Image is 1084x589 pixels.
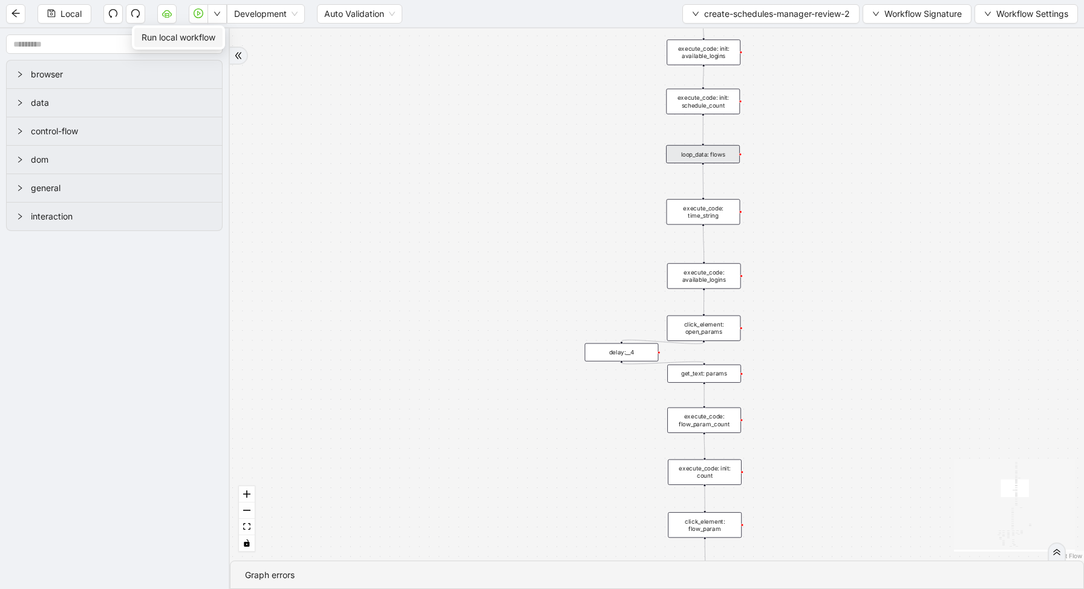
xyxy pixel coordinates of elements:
span: Workflow Settings [996,7,1068,21]
div: execute_code: time_string [667,199,740,224]
a: React Flow attribution [1051,552,1082,559]
div: execute_code: flow_param_count [667,408,741,433]
span: double-right [1053,548,1061,556]
span: right [16,128,24,135]
div: execute_code: init: available_logins [667,39,740,65]
div: execute_code: available_logins [667,263,741,288]
div: execute_code: init: schedule_count [666,89,740,114]
div: click_element: open_params [667,316,741,341]
div: execute_code: init: count [668,460,742,485]
div: data [7,89,222,117]
span: right [16,184,24,192]
button: downWorkflow Settings [975,4,1078,24]
span: right [16,156,24,163]
span: general [31,181,212,195]
span: down [984,10,991,18]
g: Edge from execute_code: flow_param_count to execute_code: init: count [704,434,705,457]
g: Edge from click_element: open_params to delay:__4 [622,340,704,343]
div: delay:__4 [585,343,659,362]
div: loop_data: flows [666,145,740,163]
span: double-right [234,51,243,60]
span: Run local workflow [142,31,215,44]
div: browser [7,60,222,88]
button: play-circle [189,4,208,24]
button: zoom out [239,503,255,519]
button: toggle interactivity [239,535,255,552]
div: general [7,174,222,202]
span: Auto Validation [324,5,395,23]
span: cloud-server [162,8,172,18]
div: click_element: flow_param [668,512,742,538]
span: undo [108,8,118,18]
span: create-schedules-manager-review-2 [704,7,850,21]
span: Workflow Signature [884,7,962,21]
button: undo [103,4,123,24]
div: interaction [7,203,222,230]
button: cloud-server [157,4,177,24]
button: arrow-left [6,4,25,24]
span: dom [31,153,212,166]
button: downcreate-schedules-manager-review-2 [682,4,860,24]
button: zoom in [239,486,255,503]
span: redo [131,8,140,18]
span: right [16,71,24,78]
span: right [16,99,24,106]
span: right [16,213,24,220]
button: downWorkflow Signature [863,4,971,24]
span: save [47,9,56,18]
g: Edge from delay:__4 to get_text: params [622,362,705,364]
div: Graph errors [245,568,1069,582]
div: get_text: params [667,365,741,383]
span: control-flow [31,125,212,138]
button: saveLocal [38,4,91,24]
span: browser [31,68,212,81]
span: down [214,10,221,18]
span: interaction [31,210,212,223]
span: down [692,10,699,18]
button: redo [126,4,145,24]
div: dom [7,146,222,174]
span: arrow-left [11,8,21,18]
span: play-circle [194,8,203,18]
span: down [872,10,880,18]
button: fit view [239,519,255,535]
span: Development [234,5,298,23]
button: down [207,4,227,24]
span: Local [60,7,82,21]
div: control-flow [7,117,222,145]
span: data [31,96,212,109]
